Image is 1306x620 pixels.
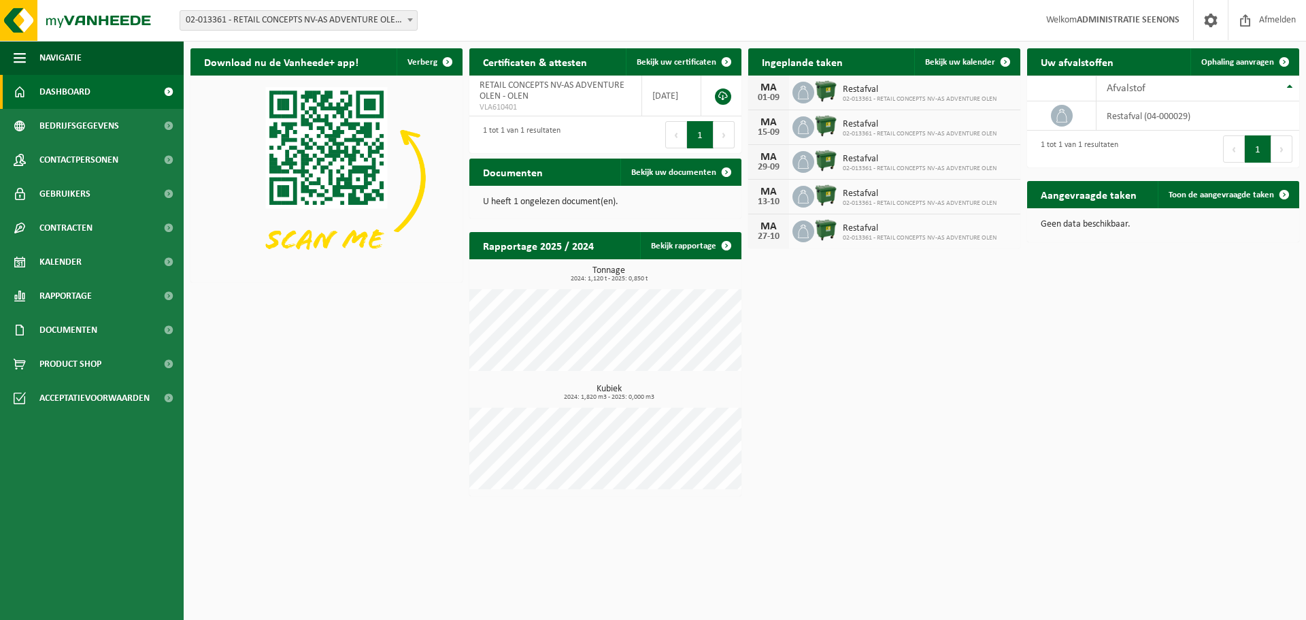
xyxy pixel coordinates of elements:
span: 02-013361 - RETAIL CONCEPTS NV-AS ADVENTURE OLEN [843,165,997,173]
div: 27-10 [755,232,782,242]
span: Restafval [843,223,997,234]
strong: ADMINISTRATIE SEENONS [1077,15,1179,25]
h2: Uw afvalstoffen [1027,48,1127,75]
span: Toon de aangevraagde taken [1169,191,1274,199]
img: WB-1100-HPE-GN-04 [814,114,837,137]
img: WB-1100-HPE-GN-04 [814,218,837,242]
img: WB-1100-HPE-GN-04 [814,184,837,207]
h2: Rapportage 2025 / 2024 [469,232,607,259]
span: 2024: 1,820 m3 - 2025: 0,000 m3 [476,394,741,401]
img: WB-1100-HPE-GN-04 [814,149,837,172]
p: U heeft 1 ongelezen document(en). [483,197,728,207]
span: RETAIL CONCEPTS NV-AS ADVENTURE OLEN - OLEN [480,80,624,101]
span: 02-013361 - RETAIL CONCEPTS NV-AS ADVENTURE OLEN [843,95,997,103]
span: Documenten [39,313,97,347]
td: restafval (04-000029) [1096,101,1299,131]
span: VLA610401 [480,102,631,113]
button: Previous [665,121,687,148]
h3: Kubiek [476,385,741,401]
button: Next [1271,135,1292,163]
button: 1 [687,121,714,148]
div: MA [755,152,782,163]
h2: Documenten [469,159,556,185]
div: 29-09 [755,163,782,172]
div: MA [755,82,782,93]
span: Contracten [39,211,93,245]
span: Dashboard [39,75,90,109]
span: Restafval [843,189,997,199]
a: Bekijk uw documenten [620,159,740,186]
span: Bekijk uw kalender [925,58,995,67]
span: Navigatie [39,41,82,75]
span: Verberg [407,58,437,67]
button: Verberg [397,48,461,76]
h3: Tonnage [476,266,741,282]
button: Next [714,121,735,148]
span: Restafval [843,119,997,130]
span: Afvalstof [1107,83,1145,94]
div: MA [755,186,782,197]
span: Bekijk uw documenten [631,168,716,177]
span: Rapportage [39,279,92,313]
div: 15-09 [755,128,782,137]
span: Restafval [843,154,997,165]
img: Download de VHEPlus App [190,76,463,280]
span: Acceptatievoorwaarden [39,381,150,415]
span: 02-013361 - RETAIL CONCEPTS NV-AS ADVENTURE OLEN [843,199,997,208]
img: WB-1100-HPE-GN-04 [814,80,837,103]
a: Bekijk rapportage [640,232,740,259]
div: 13-10 [755,197,782,207]
div: 01-09 [755,93,782,103]
span: 02-013361 - RETAIL CONCEPTS NV-AS ADVENTURE OLEN [843,234,997,242]
h2: Ingeplande taken [748,48,856,75]
span: Bekijk uw certificaten [637,58,716,67]
span: 02-013361 - RETAIL CONCEPTS NV-AS ADVENTURE OLEN [843,130,997,138]
a: Bekijk uw certificaten [626,48,740,76]
span: Kalender [39,245,82,279]
a: Toon de aangevraagde taken [1158,181,1298,208]
button: Previous [1223,135,1245,163]
span: 2024: 1,120 t - 2025: 0,850 t [476,276,741,282]
button: 1 [1245,135,1271,163]
h2: Aangevraagde taken [1027,181,1150,208]
a: Ophaling aanvragen [1190,48,1298,76]
td: [DATE] [642,76,701,116]
div: 1 tot 1 van 1 resultaten [476,120,560,150]
span: Product Shop [39,347,101,381]
h2: Download nu de Vanheede+ app! [190,48,372,75]
span: Contactpersonen [39,143,118,177]
div: 1 tot 1 van 1 resultaten [1034,134,1118,164]
div: MA [755,117,782,128]
span: Ophaling aanvragen [1201,58,1274,67]
div: MA [755,221,782,232]
span: Gebruikers [39,177,90,211]
span: 02-013361 - RETAIL CONCEPTS NV-AS ADVENTURE OLEN - OLEN [180,10,418,31]
h2: Certificaten & attesten [469,48,601,75]
span: 02-013361 - RETAIL CONCEPTS NV-AS ADVENTURE OLEN - OLEN [180,11,417,30]
p: Geen data beschikbaar. [1041,220,1286,229]
a: Bekijk uw kalender [914,48,1019,76]
span: Restafval [843,84,997,95]
span: Bedrijfsgegevens [39,109,119,143]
